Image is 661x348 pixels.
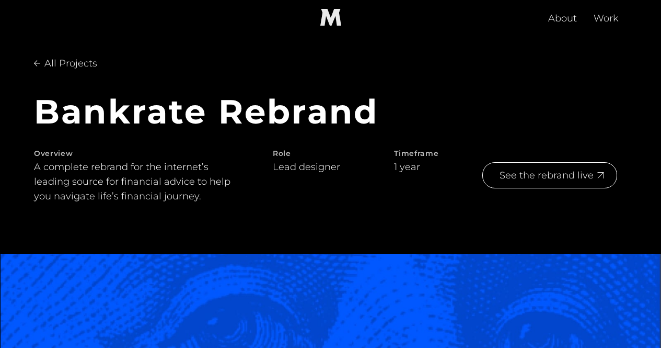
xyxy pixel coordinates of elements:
h1: Role [273,147,361,160]
p: Lead designer [273,160,340,174]
div: All Projects [40,56,101,71]
a: Work [585,1,627,34]
a: All Projects [34,51,118,76]
h1: Bankrate Rebrand [34,93,627,130]
div: 1 year [394,160,438,174]
h1: Timeframe [394,147,438,160]
a: home [314,1,347,34]
img: "M" logo [314,9,347,26]
p: A complete rebrand for the internet’s leading source for financial advice to help you navigate li... [34,160,239,204]
a: About [540,1,585,34]
a: See the rebrand live [482,162,617,188]
div: See the rebrand live [495,168,598,183]
img: Arrow pointing left [34,60,40,66]
h4: Overview [34,147,239,160]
